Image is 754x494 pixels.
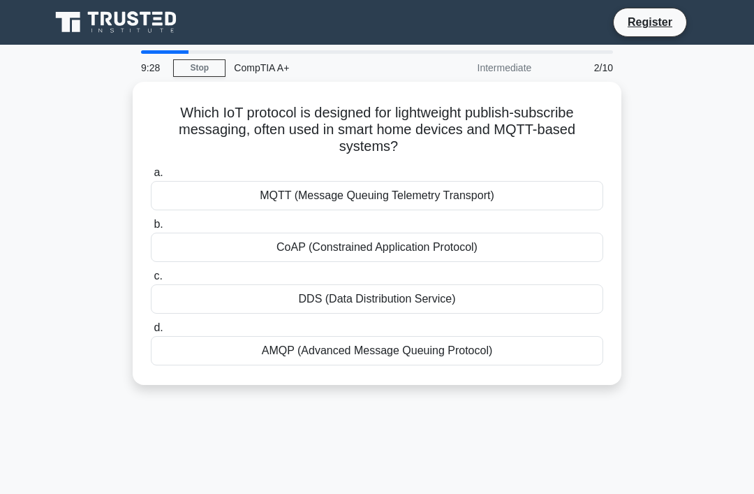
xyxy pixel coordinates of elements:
div: CoAP (Constrained Application Protocol) [151,233,603,262]
span: a. [154,166,163,178]
a: Stop [173,59,226,77]
div: 9:28 [133,54,173,82]
div: MQTT (Message Queuing Telemetry Transport) [151,181,603,210]
div: CompTIA A+ [226,54,417,82]
a: Register [619,13,681,31]
div: Intermediate [417,54,540,82]
div: 2/10 [540,54,621,82]
span: b. [154,218,163,230]
div: DDS (Data Distribution Service) [151,284,603,314]
h5: Which IoT protocol is designed for lightweight publish-subscribe messaging, often used in smart h... [149,104,605,156]
span: d. [154,321,163,333]
span: c. [154,270,162,282]
div: AMQP (Advanced Message Queuing Protocol) [151,336,603,365]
